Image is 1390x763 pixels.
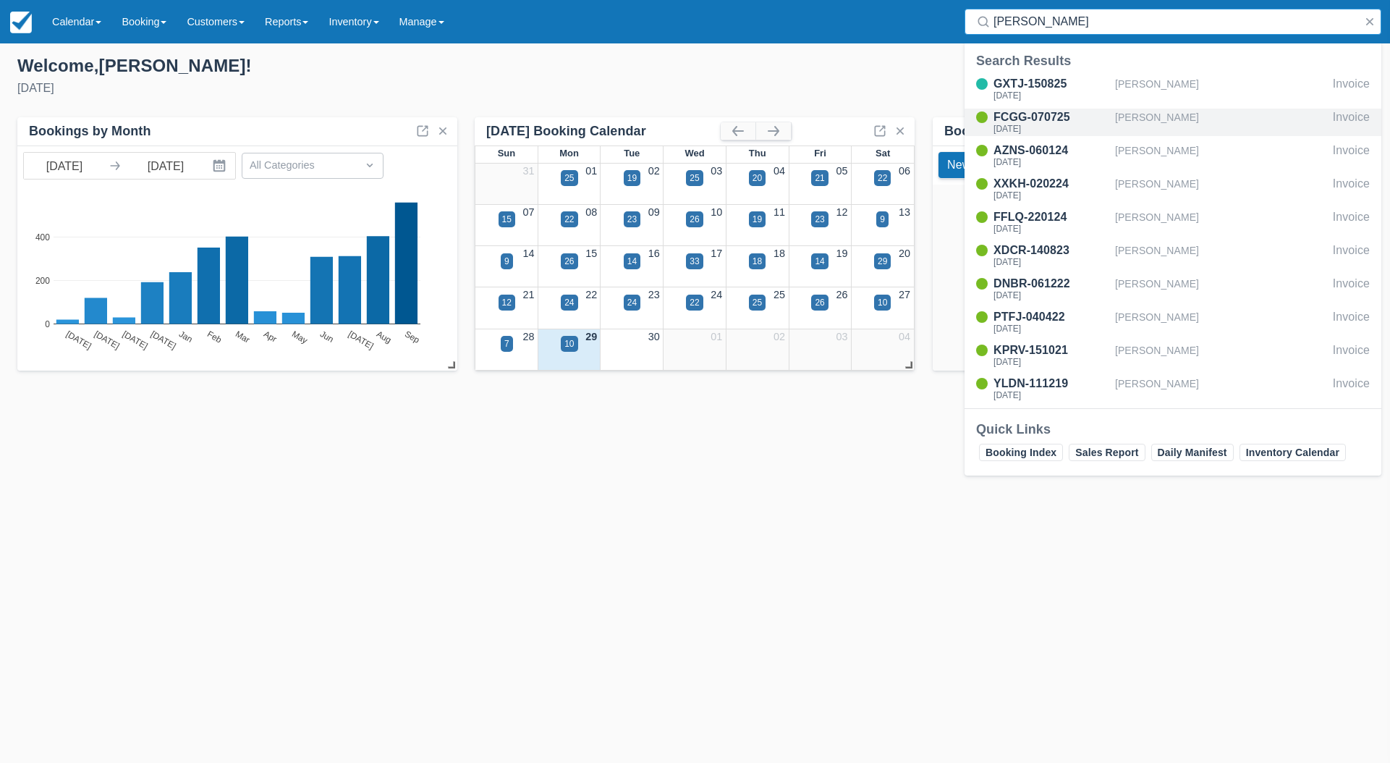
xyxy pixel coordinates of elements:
div: DNBR-061222 [993,275,1109,292]
a: 05 [836,165,847,177]
div: Invoice [1333,109,1370,136]
a: Booking Index [979,444,1063,461]
a: 09 [648,206,660,218]
div: 23 [627,213,637,226]
a: 31 [523,165,535,177]
input: End Date [125,153,206,179]
div: [PERSON_NAME] [1115,308,1327,336]
div: [PERSON_NAME] [1115,142,1327,169]
div: [PERSON_NAME] [1115,242,1327,269]
div: Bookings by Month [944,123,1067,140]
div: 10 [564,337,574,350]
a: Daily Manifest [1151,444,1234,461]
div: PTFJ-040422 [993,308,1109,326]
div: 25 [564,172,574,185]
div: 25 [753,296,762,309]
div: KPRV-151021 [993,342,1109,359]
a: XXKH-020224[DATE][PERSON_NAME]Invoice [965,175,1381,203]
div: Invoice [1333,375,1370,402]
div: [DATE] [993,158,1109,166]
div: Bookings by Month [29,123,151,140]
a: 15 [585,248,597,259]
a: 26 [836,289,847,300]
span: Tue [624,148,640,159]
div: FCGG-070725 [993,109,1109,126]
div: 22 [878,172,887,185]
a: 20 [899,248,910,259]
a: 04 [899,331,910,342]
div: YLDN-111219 [993,375,1109,392]
a: 13 [899,206,910,218]
div: AZNS-060124 [993,142,1109,159]
div: Search Results [976,52,1370,69]
div: 25 [690,172,699,185]
div: 7 [504,337,509,350]
a: 18 [774,248,785,259]
a: FCGG-070725[DATE][PERSON_NAME]Invoice [965,109,1381,136]
a: 22 [585,289,597,300]
div: Invoice [1333,242,1370,269]
div: Quick Links [976,421,1370,438]
a: 04 [774,165,785,177]
div: [DATE] [17,80,684,97]
a: XDCR-140823[DATE][PERSON_NAME]Invoice [965,242,1381,269]
div: [PERSON_NAME] [1115,109,1327,136]
div: [DATE] [993,391,1109,400]
a: FFLQ-220124[DATE][PERSON_NAME]Invoice [965,208,1381,236]
div: [PERSON_NAME] [1115,75,1327,103]
div: [PERSON_NAME] [1115,342,1327,369]
div: 24 [627,296,637,309]
div: 9 [504,255,509,268]
div: Invoice [1333,175,1370,203]
div: Invoice [1333,142,1370,169]
a: 06 [899,165,910,177]
div: Welcome , [PERSON_NAME] ! [17,55,684,77]
div: 26 [564,255,574,268]
div: Invoice [1333,275,1370,303]
a: 25 [774,289,785,300]
div: [DATE] [993,324,1109,333]
div: 22 [564,213,574,226]
a: 11 [774,206,785,218]
div: [PERSON_NAME] [1115,208,1327,236]
div: [PERSON_NAME] [1115,375,1327,402]
div: 29 [878,255,887,268]
a: YLDN-111219[DATE][PERSON_NAME]Invoice [965,375,1381,402]
div: [DATE] [993,125,1109,133]
a: 16 [648,248,660,259]
div: 22 [690,296,699,309]
div: Invoice [1333,75,1370,103]
div: 21 [815,172,824,185]
a: 03 [711,165,722,177]
span: Dropdown icon [363,158,377,172]
a: 03 [836,331,847,342]
a: 07 [523,206,535,218]
a: 28 [523,331,535,342]
a: Sales Report [1069,444,1145,461]
a: AZNS-060124[DATE][PERSON_NAME]Invoice [965,142,1381,169]
a: 12 [836,206,847,218]
a: 02 [648,165,660,177]
div: FFLQ-220124 [993,208,1109,226]
div: [DATE] [993,224,1109,233]
div: [PERSON_NAME] [1115,275,1327,303]
span: Wed [685,148,704,159]
div: Invoice [1333,208,1370,236]
span: Mon [559,148,579,159]
div: XXKH-020224 [993,175,1109,193]
div: GXTJ-150825 [993,75,1109,93]
div: [DATE] [993,191,1109,200]
div: [DATE] Booking Calendar [486,123,721,140]
a: 14 [523,248,535,259]
span: Thu [749,148,766,159]
input: Start Date [24,153,105,179]
div: [DATE] [993,91,1109,100]
div: [PERSON_NAME] [1115,175,1327,203]
div: 23 [815,213,824,226]
span: Sun [498,148,515,159]
div: 24 [564,296,574,309]
a: 19 [836,248,847,259]
a: 08 [585,206,597,218]
div: 10 [878,296,887,309]
a: DNBR-061222[DATE][PERSON_NAME]Invoice [965,275,1381,303]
